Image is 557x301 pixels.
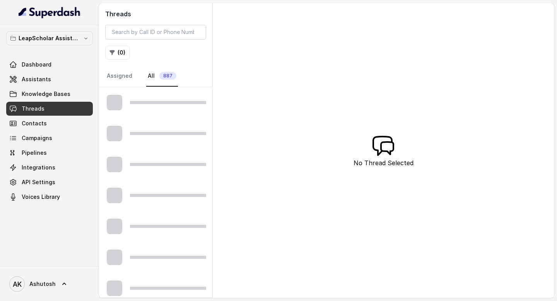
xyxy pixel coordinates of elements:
[6,102,93,116] a: Threads
[105,66,206,87] nav: Tabs
[19,6,81,19] img: light.svg
[6,175,93,189] a: API Settings
[13,280,22,288] text: AK
[105,66,134,87] a: Assigned
[6,31,93,45] button: LeapScholar Assistant
[22,134,52,142] span: Campaigns
[22,90,70,98] span: Knowledge Bases
[6,190,93,204] a: Voices Library
[22,75,51,83] span: Assistants
[6,273,93,295] a: Ashutosh
[22,178,55,186] span: API Settings
[105,25,206,39] input: Search by Call ID or Phone Number
[29,280,56,288] span: Ashutosh
[159,72,176,80] span: 887
[146,66,178,87] a: All887
[6,146,93,160] a: Pipelines
[6,87,93,101] a: Knowledge Bases
[6,58,93,72] a: Dashboard
[22,149,47,157] span: Pipelines
[22,120,47,127] span: Contacts
[354,158,413,168] p: No Thread Selected
[6,116,93,130] a: Contacts
[22,193,60,201] span: Voices Library
[6,131,93,145] a: Campaigns
[105,46,130,60] button: (0)
[22,105,44,113] span: Threads
[19,34,80,43] p: LeapScholar Assistant
[22,164,55,171] span: Integrations
[105,9,206,19] h2: Threads
[6,161,93,174] a: Integrations
[6,72,93,86] a: Assistants
[22,61,51,68] span: Dashboard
